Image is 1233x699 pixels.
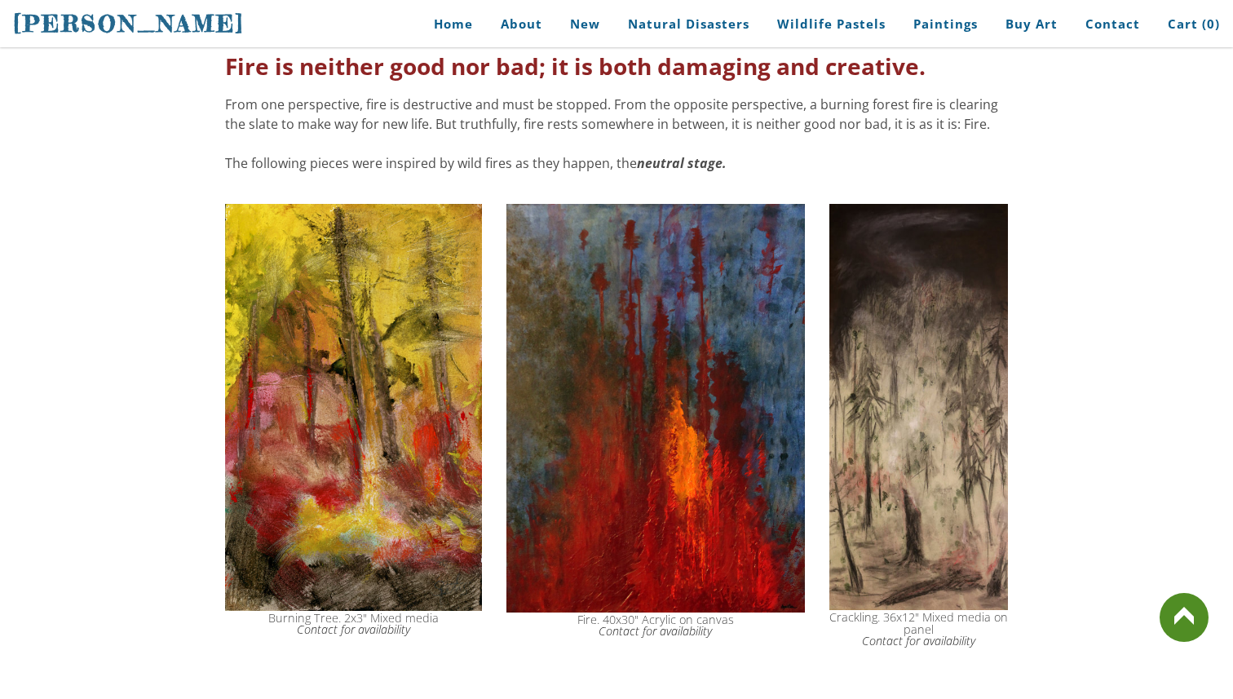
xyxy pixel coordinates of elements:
a: Contact for availability [862,633,975,648]
a: [PERSON_NAME] [13,8,245,39]
strong: neutral stage. [637,154,727,172]
span: [PERSON_NAME] [13,10,245,38]
a: Contact for availability [297,622,410,637]
a: Home [409,6,485,42]
div: Crackling. 36x12" Mixed media on panel [829,612,1008,647]
div: From one perspective, fire is destructive and must be stopped. From the opposite perspective, a b... [225,95,1008,173]
a: Cart (0) [1156,6,1220,42]
a: About [488,6,555,42]
img: wildfire art [225,204,482,611]
a: Wildlife Pastels [765,6,898,42]
div: Burning Tree. 2x3" Mixed media [225,613,482,636]
a: Contact [1073,6,1152,42]
img: wildfire crackling painting [829,204,1008,611]
a: Buy Art [993,6,1070,42]
span: 0 [1207,15,1215,32]
div: Fire. 40x30" Acrylic on canvas [506,614,805,638]
img: wild fire painting [506,204,805,613]
font: Fire is neither good nor bad; it is both damaging and creative. [225,51,926,82]
a: Paintings [901,6,990,42]
a: Natural Disasters [616,6,762,42]
a: Contact for availability [599,623,712,639]
a: New [558,6,612,42]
